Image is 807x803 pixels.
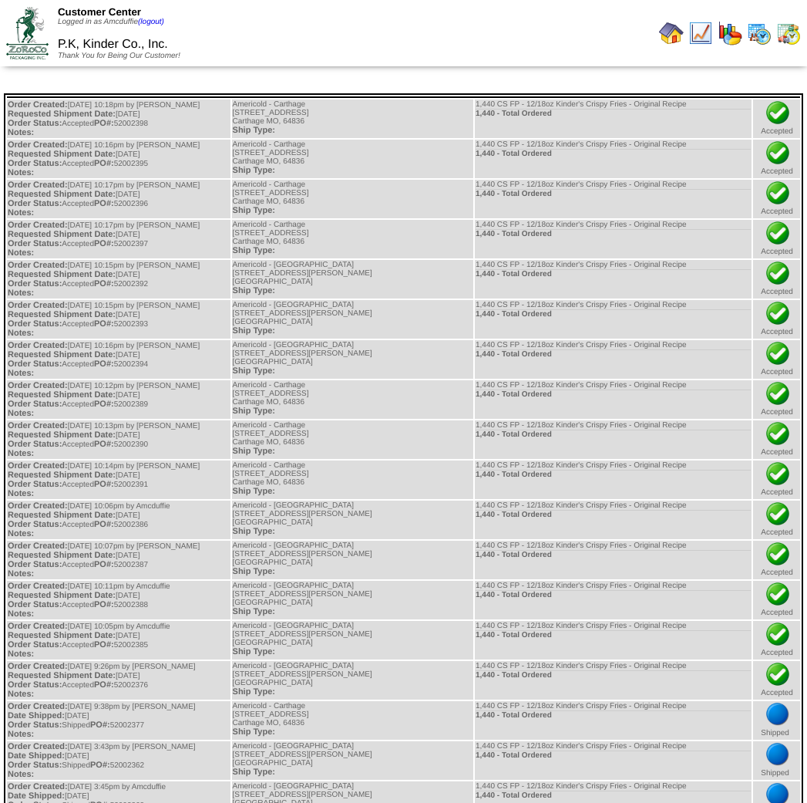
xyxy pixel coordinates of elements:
[232,581,473,619] td: Americold - [GEOGRAPHIC_DATA] [STREET_ADDRESS][PERSON_NAME] [GEOGRAPHIC_DATA]
[8,600,62,609] span: Order Status:
[765,140,790,165] img: check.png
[765,421,790,446] img: check.png
[475,260,752,299] td: 1,440 CS FP - 12/18oz Kinder's Crispy Fries - Original Recipe
[753,541,800,579] td: Accepted
[8,791,65,801] span: Date Shipped:
[233,206,275,215] span: Ship Type:
[747,21,772,46] img: calendarprod.gif
[233,527,275,536] span: Ship Type:
[8,742,68,751] span: Order Created:
[8,520,62,529] span: Order Status:
[7,140,230,178] td: [DATE] 10:16pm by [PERSON_NAME] [DATE] Accepted 52002395
[753,100,800,138] td: Accepted
[659,21,684,46] img: home.gif
[232,300,473,339] td: Americold - [GEOGRAPHIC_DATA] [STREET_ADDRESS][PERSON_NAME] [GEOGRAPHIC_DATA]
[7,260,230,299] td: [DATE] 10:15pm by [PERSON_NAME] [DATE] Accepted 52002392
[8,110,116,119] span: Requested Shipment Date:
[7,541,230,579] td: [DATE] 10:07pm by [PERSON_NAME] [DATE] Accepted 52002387
[8,461,68,471] span: Order Created:
[8,631,116,640] span: Requested Shipment Date:
[8,270,116,279] span: Requested Shipment Date:
[765,341,790,366] img: check.png
[94,480,114,489] span: PO#:
[8,159,62,168] span: Order Status:
[8,662,68,671] span: Order Created:
[476,510,751,519] div: 1,440 - Total Ordered
[753,581,800,619] td: Accepted
[94,199,114,208] span: PO#:
[8,440,62,449] span: Order Status:
[8,279,62,288] span: Order Status:
[233,647,275,656] span: Ship Type:
[718,21,742,46] img: graph.gif
[233,326,275,336] span: Ship Type:
[8,569,34,579] span: Notes:
[476,670,751,680] div: 1,440 - Total Ordered
[753,220,800,258] td: Accepted
[94,279,114,288] span: PO#:
[232,541,473,579] td: Americold - [GEOGRAPHIC_DATA] [STREET_ADDRESS][PERSON_NAME] [GEOGRAPHIC_DATA]
[233,246,275,255] span: Ship Type:
[8,609,34,619] span: Notes:
[232,420,473,459] td: Americold - Carthage [STREET_ADDRESS] Carthage MO, 64836
[475,701,752,740] td: 1,440 CS FP - 12/18oz Kinder's Crispy Fries - Original Recipe
[94,440,114,449] span: PO#:
[8,671,116,680] span: Requested Shipment Date:
[58,38,168,51] span: P.K, Kinder Co., Inc.
[94,400,114,409] span: PO#:
[8,190,116,199] span: Requested Shipment Date:
[753,701,800,740] td: Shipped
[94,680,114,690] span: PO#:
[765,381,790,406] img: check.png
[765,582,790,606] img: check.png
[753,180,800,218] td: Accepted
[476,309,751,319] div: 1,440 - Total Ordered
[476,751,751,760] div: 1,440 - Total Ordered
[8,208,34,218] span: Notes:
[765,501,790,526] img: check.png
[8,761,62,770] span: Order Status:
[232,701,473,740] td: Americold - Carthage [STREET_ADDRESS] Carthage MO, 64836
[476,149,751,158] div: 1,440 - Total Ordered
[753,380,800,419] td: Accepted
[58,6,141,18] span: Customer Center
[8,350,116,359] span: Requested Shipment Date:
[8,730,34,739] span: Notes:
[753,621,800,660] td: Accepted
[232,180,473,218] td: Americold - Carthage [STREET_ADDRESS] Carthage MO, 64836
[475,621,752,660] td: 1,440 CS FP - 12/18oz Kinder's Crispy Fries - Original Recipe
[94,560,114,569] span: PO#:
[765,181,790,205] img: check.png
[7,420,230,459] td: [DATE] 10:13pm by [PERSON_NAME] [DATE] Accepted 52002390
[765,742,790,767] img: bluedot.png
[476,470,751,479] div: 1,440 - Total Ordered
[233,166,275,175] span: Ship Type:
[753,340,800,379] td: Accepted
[8,119,62,128] span: Order Status:
[753,260,800,299] td: Accepted
[8,329,34,338] span: Notes:
[7,380,230,419] td: [DATE] 10:12pm by [PERSON_NAME] [DATE] Accepted 52002389
[8,622,68,631] span: Order Created:
[765,542,790,566] img: check.png
[8,128,34,137] span: Notes:
[475,501,752,539] td: 1,440 CS FP - 12/18oz Kinder's Crispy Fries - Original Recipe
[7,621,230,660] td: [DATE] 10:05pm by Amcduffie [DATE] Accepted 52002385
[8,221,68,230] span: Order Created:
[232,621,473,660] td: Americold - [GEOGRAPHIC_DATA] [STREET_ADDRESS][PERSON_NAME] [GEOGRAPHIC_DATA]
[233,487,275,496] span: Ship Type:
[7,461,230,499] td: [DATE] 10:14pm by [PERSON_NAME] [DATE] Accepted 52002391
[765,622,790,646] img: check.png
[233,126,275,135] span: Ship Type:
[8,390,116,400] span: Requested Shipment Date:
[765,702,790,727] img: bluedot.png
[8,511,116,520] span: Requested Shipment Date:
[8,288,34,298] span: Notes:
[475,300,752,339] td: 1,440 CS FP - 12/18oz Kinder's Crispy Fries - Original Recipe
[7,340,230,379] td: [DATE] 10:16pm by [PERSON_NAME] [DATE] Accepted 52002394
[776,21,801,46] img: calendarinout.gif
[138,18,164,26] a: (logout)
[232,380,473,419] td: Americold - Carthage [STREET_ADDRESS] Carthage MO, 64836
[476,390,751,399] div: 1,440 - Total Ordered
[6,7,49,59] img: ZoRoCo_Logo(Green%26Foil)%20jpg.webp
